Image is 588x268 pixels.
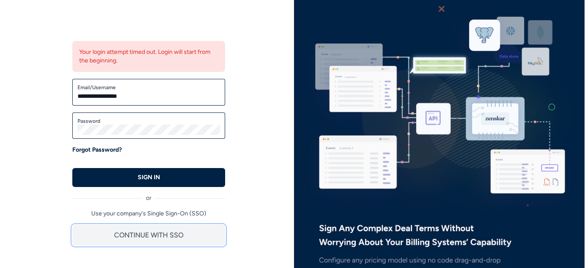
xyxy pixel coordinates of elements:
p: SIGN IN [138,173,160,182]
p: Use your company's Single Sign-On (SSO) [72,209,225,218]
div: Your login attempt timed out. Login will start from the beginning. [72,41,225,72]
label: Password [77,118,220,125]
div: or [72,187,225,203]
label: Email/Username [77,84,220,91]
button: SIGN IN [72,168,225,187]
a: Forgot Password? [72,146,122,154]
button: CONTINUE WITH SSO [72,225,225,246]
